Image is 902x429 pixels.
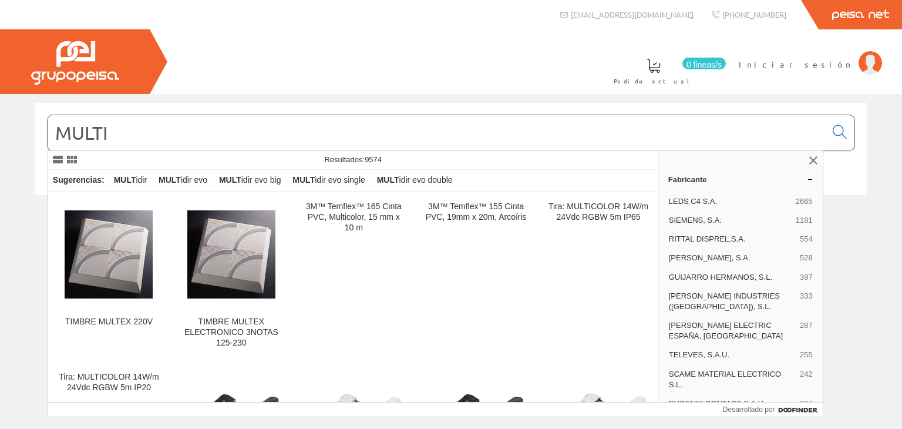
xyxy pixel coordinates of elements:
[800,272,813,283] span: 397
[723,405,775,414] font: Desarrollado por
[377,175,399,185] strong: MULT
[425,202,527,223] div: 3M™ Temflex™ 155 Cinta PVC, 19mm x 20m, Arcoíris
[669,320,795,341] span: [PERSON_NAME] ELECTRIC ESPAÑA, [GEOGRAPHIC_DATA]
[800,350,813,360] span: 255
[537,192,659,362] a: Tira: MULTICOLOR 14W/m 24Vdc RGBW 5m IP65
[547,202,649,223] div: Tira: MULTICOLOR 14W/m 24Vdc RGBW 5m IP65
[180,317,282,348] div: TIMBRE MULTEX ELECTRONICO 3NOTAS 125-230
[214,170,286,191] div: idir evo big
[614,76,694,85] font: Pedido actual
[800,253,813,263] span: 528
[48,115,826,150] input: Buscar...
[796,196,813,207] span: 2665
[170,192,292,362] a: TIMBRE MULTEX ELECTRONICO 3NOTAS 125-230 TIMBRE MULTEX ELECTRONICO 3NOTAS 125-230
[800,234,813,244] span: 554
[669,369,795,390] span: SCAME MATERIAL ELECTRICO S.L.
[669,234,795,244] span: RITTAL DISPREL,S.A.
[154,170,212,191] div: idir evo
[292,175,315,185] strong: MULT
[571,9,694,19] font: [EMAIL_ADDRESS][DOMAIN_NAME]
[187,210,275,299] img: TIMBRE MULTEX ELECTRONICO 3NOTAS 125-230
[739,49,882,60] a: Iniciar sesión
[722,9,786,19] font: [PHONE_NUMBER]
[669,272,795,283] span: GUIJARRO HERMANOS, S.L.
[109,170,152,191] div: idir
[219,175,241,185] strong: MULT
[372,170,457,191] div: idir evo double
[48,192,170,362] a: TIMBRE MULTEX 220V TIMBRE MULTEX 220V
[800,291,813,312] span: 333
[324,155,382,164] span: Resultados:
[31,41,119,85] img: Grupo Peisa
[669,291,795,312] span: [PERSON_NAME] INDUSTRIES ([GEOGRAPHIC_DATA]), S.L.
[48,172,107,189] div: Sugerencias:
[686,60,722,69] font: 0 líneas/s
[114,175,136,185] strong: MULT
[293,192,415,362] a: 3M™ Temflex™ 165 Cinta PVC, Multicolor, 15 mm x 10 m
[288,170,369,191] div: idir evo single
[365,155,382,164] span: 9574
[723,403,823,417] a: Desarrollado por
[65,210,153,299] img: TIMBRE MULTEX 220V
[302,202,405,233] div: 3M™ Temflex™ 165 Cinta PVC, Multicolor, 15 mm x 10 m
[58,372,160,393] div: Tira: MULTICOLOR 14W/m 24Vdc RGBW 5m IP20
[159,175,181,185] strong: MULT
[669,350,795,360] span: TELEVES, S.A.U.
[796,215,813,226] span: 1181
[669,253,795,263] span: [PERSON_NAME], S.A.
[739,59,853,69] font: Iniciar sesión
[659,170,823,189] a: Fabricante
[800,398,813,409] span: 224
[415,192,537,362] a: 3M™ Temflex™ 155 Cinta PVC, 19mm x 20m, Arcoíris
[669,196,791,207] span: LEDS C4 S.A.
[800,320,813,341] span: 287
[58,317,160,327] div: TIMBRE MULTEX 220V
[669,398,795,409] span: PHOENIX CONTACT S.A.U,
[800,369,813,390] span: 242
[669,215,791,226] span: SIEMENS, S.A.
